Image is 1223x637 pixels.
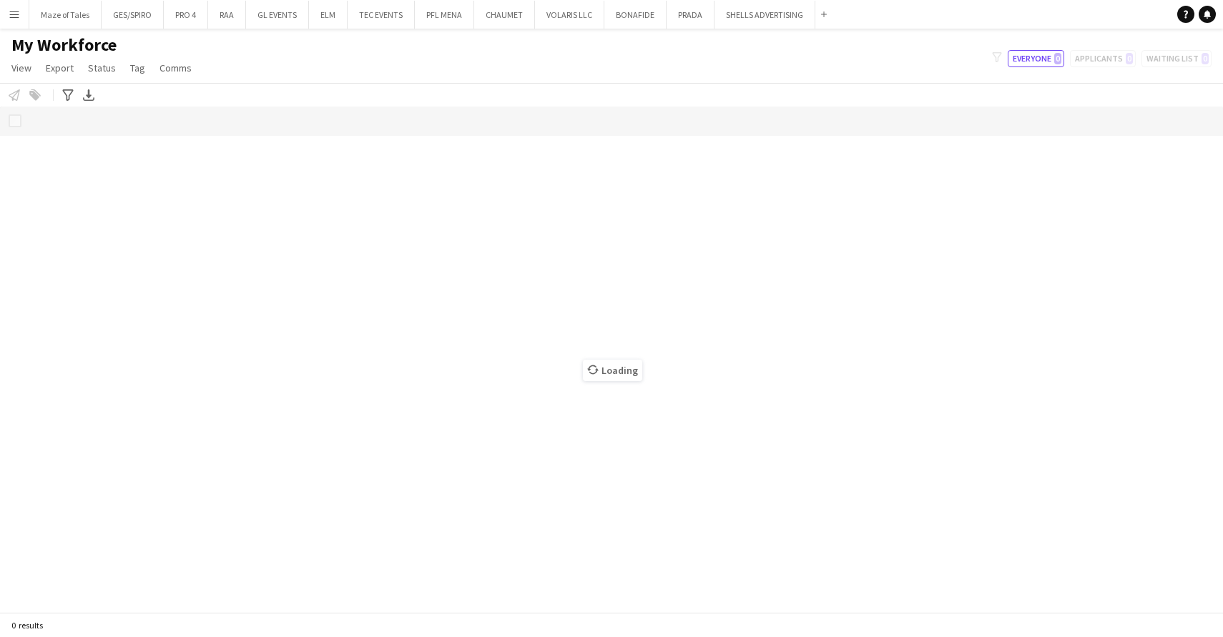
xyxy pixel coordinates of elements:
a: Export [40,59,79,77]
span: My Workforce [11,34,117,56]
button: PRADA [667,1,714,29]
button: SHELLS ADVERTISING [714,1,815,29]
button: VOLARIS LLC [535,1,604,29]
button: Everyone0 [1008,50,1064,67]
button: GES/SPIRO [102,1,164,29]
span: 0 [1054,53,1061,64]
a: Status [82,59,122,77]
button: PRO 4 [164,1,208,29]
button: BONAFIDE [604,1,667,29]
span: Loading [583,360,642,381]
span: Comms [159,61,192,74]
button: TEC EVENTS [348,1,415,29]
app-action-btn: Advanced filters [59,87,77,104]
span: Export [46,61,74,74]
a: Tag [124,59,151,77]
a: Comms [154,59,197,77]
app-action-btn: Export XLSX [80,87,97,104]
button: CHAUMET [474,1,535,29]
button: Maze of Tales [29,1,102,29]
span: Tag [130,61,145,74]
span: Status [88,61,116,74]
button: PFL MENA [415,1,474,29]
span: View [11,61,31,74]
a: View [6,59,37,77]
button: GL EVENTS [246,1,309,29]
button: RAA [208,1,246,29]
button: ELM [309,1,348,29]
